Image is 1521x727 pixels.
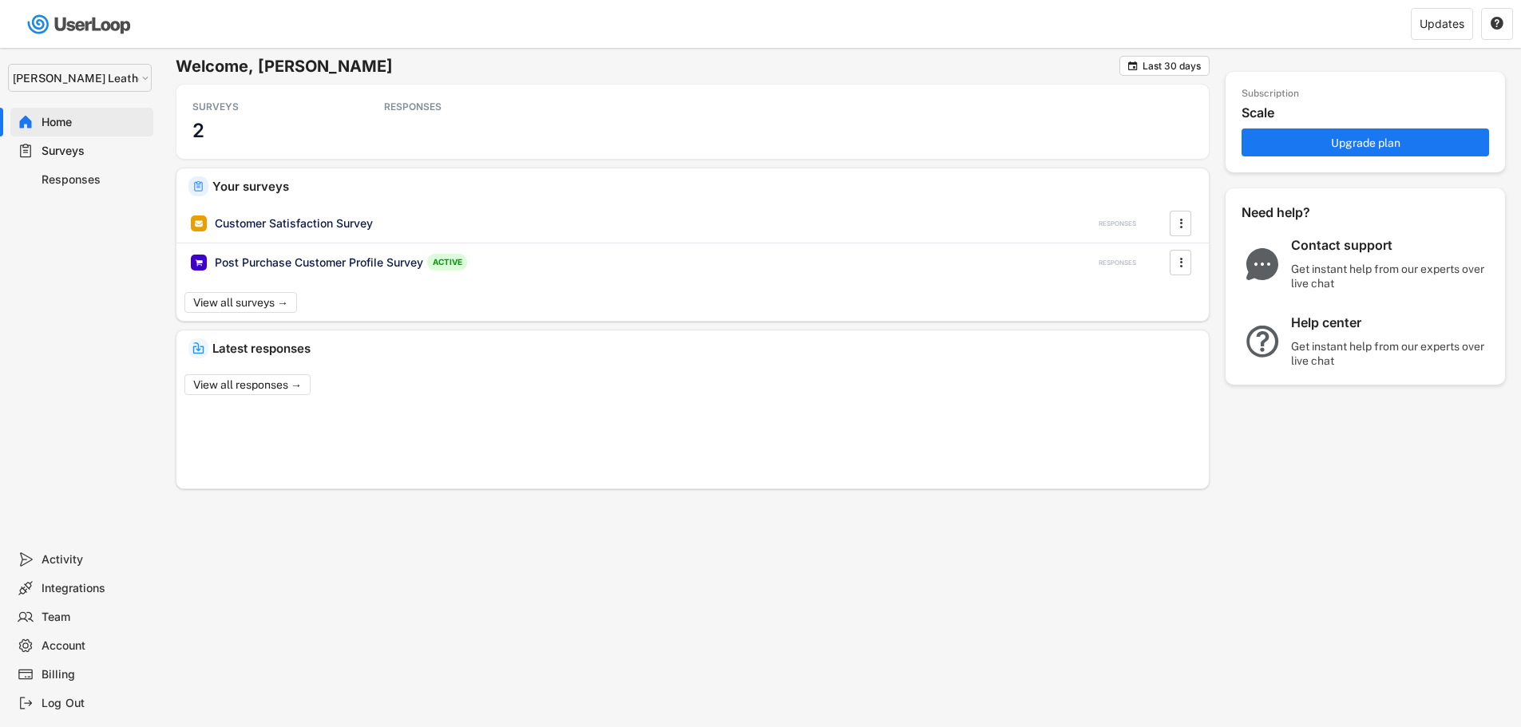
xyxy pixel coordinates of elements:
div: Log Out [42,696,147,711]
text:  [1491,16,1503,30]
button: View all surveys → [184,292,297,313]
div: Get instant help from our experts over live chat [1291,339,1491,368]
img: IncomingMajor.svg [192,342,204,354]
button:  [1127,60,1139,72]
text:  [1179,215,1182,231]
img: userloop-logo-01.svg [24,8,137,41]
img: ChatMajor.svg [1242,248,1283,280]
div: Integrations [42,581,147,596]
img: QuestionMarkInverseMajor.svg [1242,326,1283,358]
div: Latest responses [212,342,1197,354]
div: Need help? [1242,204,1353,221]
div: Updates [1420,18,1464,30]
div: Activity [42,552,147,567]
div: Last 30 days [1143,61,1201,71]
button: View all responses → [184,374,311,395]
text:  [1179,254,1182,271]
div: Your surveys [212,180,1197,192]
div: Customer Satisfaction Survey [215,215,373,231]
div: Account [42,638,147,654]
div: Home [42,115,147,130]
div: Billing [42,667,147,682]
div: RESPONSES [1099,219,1136,228]
button:  [1173,251,1189,275]
h6: Welcome, [PERSON_NAME] [176,56,1119,77]
div: Team [42,610,147,625]
button:  [1173,211,1189,235]
div: SURVEYS [192,101,336,113]
div: Surveys [42,144,147,159]
button:  [1490,17,1504,31]
div: Subscription [1242,88,1299,101]
div: Scale [1242,105,1497,121]
div: Contact support [1291,237,1491,254]
text:  [1128,60,1138,72]
div: ACTIVE [427,254,467,271]
div: RESPONSES [1099,259,1136,267]
div: Help center [1291,314,1491,331]
div: Post Purchase Customer Profile Survey [215,255,423,271]
h3: 2 [192,118,204,143]
div: Get instant help from our experts over live chat [1291,262,1491,290]
div: Responses [42,172,147,188]
div: RESPONSES [384,101,528,113]
button: Upgrade plan [1242,128,1489,156]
